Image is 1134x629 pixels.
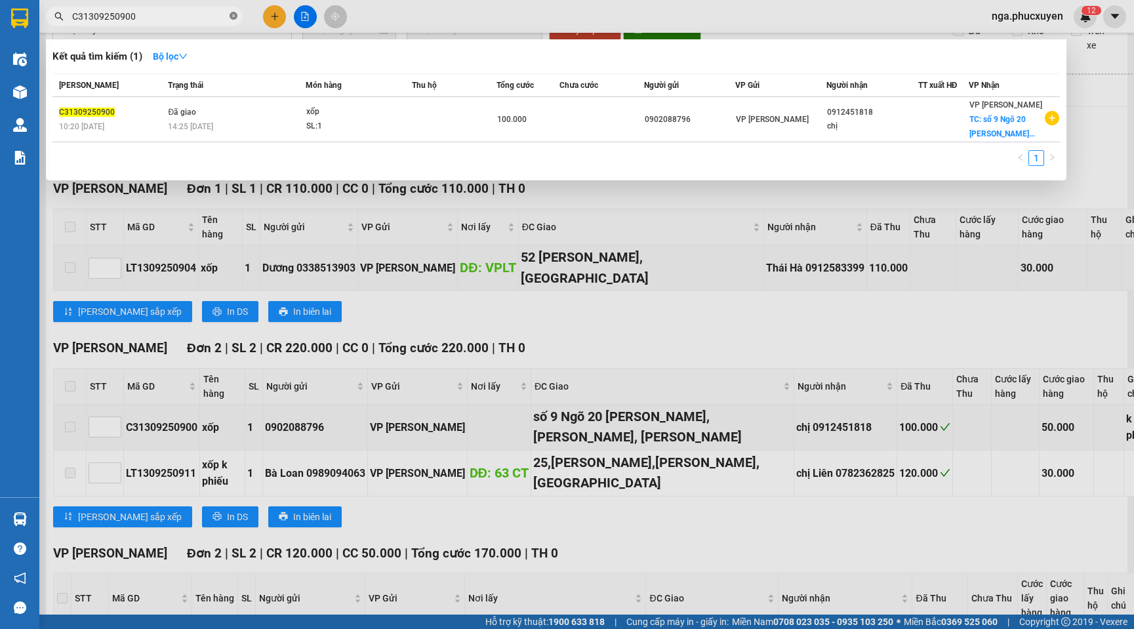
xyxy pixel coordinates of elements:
[52,50,142,64] h3: Kết quả tìm kiếm ( 1 )
[230,12,237,20] span: close-circle
[1045,111,1059,125] span: plus-circle
[736,115,809,124] span: VP [PERSON_NAME]
[14,542,26,555] span: question-circle
[59,122,104,131] span: 10:20 [DATE]
[1029,151,1043,165] a: 1
[13,118,27,132] img: warehouse-icon
[826,81,868,90] span: Người nhận
[497,115,527,124] span: 100.000
[178,52,188,61] span: down
[412,81,437,90] span: Thu hộ
[11,9,28,28] img: logo-vxr
[13,512,27,526] img: warehouse-icon
[645,113,735,127] div: 0902088796
[496,81,534,90] span: Tổng cước
[918,81,958,90] span: TT xuất HĐ
[559,81,598,90] span: Chưa cước
[168,108,196,117] span: Đã giao
[168,122,213,131] span: 14:25 [DATE]
[969,115,1035,138] span: TC: số 9 Ngõ 20 [PERSON_NAME]...
[59,81,119,90] span: [PERSON_NAME]
[1028,150,1044,166] li: 1
[306,119,405,134] div: SL: 1
[230,10,237,23] span: close-circle
[1017,153,1024,161] span: left
[969,100,1042,110] span: VP [PERSON_NAME]
[735,81,759,90] span: VP Gửi
[969,81,1000,90] span: VP Nhận
[142,46,198,67] button: Bộ lọcdown
[13,52,27,66] img: warehouse-icon
[14,572,26,584] span: notification
[1048,153,1056,161] span: right
[1013,150,1028,166] button: left
[827,106,917,119] div: 0912451818
[306,105,405,119] div: xốp
[306,81,342,90] span: Món hàng
[1013,150,1028,166] li: Previous Page
[13,151,27,165] img: solution-icon
[13,85,27,99] img: warehouse-icon
[168,81,203,90] span: Trạng thái
[54,12,64,21] span: search
[153,51,188,62] strong: Bộ lọc
[827,119,917,133] div: chị
[644,81,679,90] span: Người gửi
[14,601,26,614] span: message
[1044,150,1060,166] li: Next Page
[1044,150,1060,166] button: right
[72,9,227,24] input: Tìm tên, số ĐT hoặc mã đơn
[59,108,115,117] span: C31309250900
